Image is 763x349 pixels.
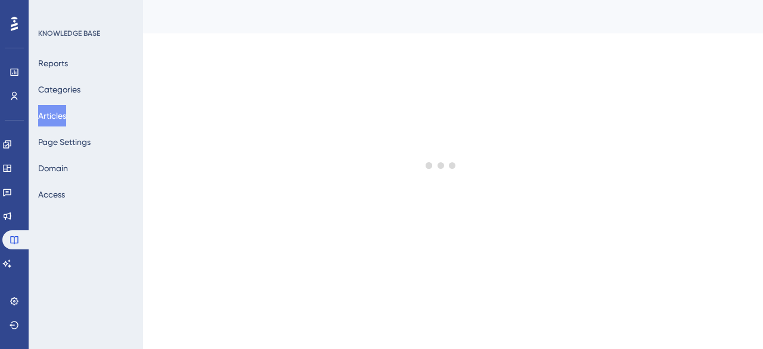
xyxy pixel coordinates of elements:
[38,131,91,153] button: Page Settings
[38,79,80,100] button: Categories
[38,157,68,179] button: Domain
[38,105,66,126] button: Articles
[38,184,65,205] button: Access
[38,52,68,74] button: Reports
[38,29,100,38] div: KNOWLEDGE BASE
